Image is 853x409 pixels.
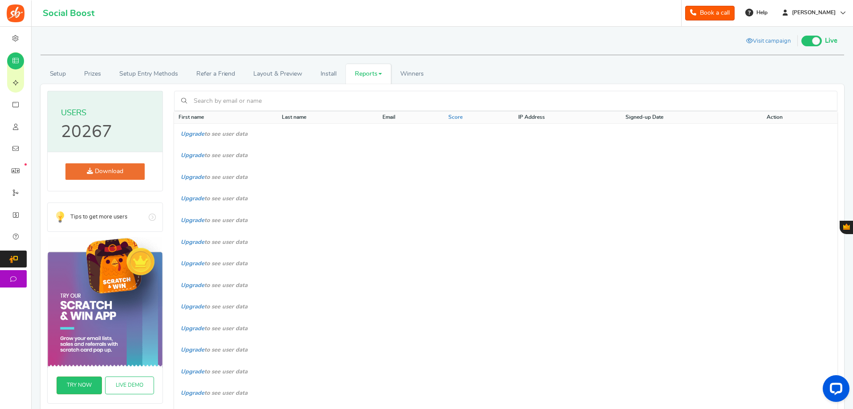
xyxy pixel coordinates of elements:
[181,283,248,288] i: to see user data
[61,105,149,122] h3: Users
[346,64,391,84] a: Reports
[181,153,248,158] i: to see user data
[191,93,830,109] input: Search by email or name
[181,131,204,137] a: Upgrade
[754,9,768,16] span: Help
[41,64,75,84] a: Setup
[742,5,772,20] a: Help
[311,64,346,84] a: Install
[110,64,187,84] a: Setup Entry Methods
[514,111,621,124] th: IP Address
[378,111,444,124] th: Email
[181,390,248,396] i: to see user data
[739,34,797,49] a: Visit campaign
[400,71,424,77] span: Winners
[621,111,762,124] th: Signed-up Date
[277,111,378,124] th: Last name
[762,111,837,124] th: Action
[61,124,112,141] p: 20267
[816,372,853,409] iframe: LiveChat chat widget
[685,6,735,20] a: Book a call
[181,261,248,267] i: to see user data
[843,223,850,230] span: Gratisfaction
[24,163,27,166] em: New
[48,203,162,231] a: Go
[174,111,277,124] th: First name
[65,163,145,180] a: Download
[181,218,204,223] a: Upgrade
[181,369,248,375] i: to see user data
[244,64,311,84] a: Layout & Preview
[181,218,248,223] i: to see user data
[840,221,853,234] button: Gratisfaction
[181,304,204,310] a: Upgrade
[181,283,204,288] a: Upgrade
[181,326,248,332] i: to see user data
[181,153,204,158] a: Upgrade
[181,239,248,245] i: to see user data
[7,4,24,22] img: Social Boost
[181,131,248,137] i: to see user data
[43,8,94,18] h1: Social Boost
[75,64,110,84] a: Prizes
[788,9,839,16] span: [PERSON_NAME]
[187,64,244,84] a: Refer a Friend
[181,369,204,375] a: Upgrade
[181,196,204,202] a: Upgrade
[825,36,837,46] span: Live
[181,196,248,202] i: to see user data
[181,347,248,353] i: to see user data
[181,326,204,332] a: Upgrade
[105,377,154,394] a: Live Demo
[181,239,204,245] a: Upgrade
[181,174,204,180] a: Upgrade
[181,390,204,396] a: Upgrade
[181,347,204,353] a: Upgrade
[181,174,248,180] i: to see user data
[181,304,248,310] i: to see user data
[448,113,463,121] a: Score
[181,261,204,267] a: Upgrade
[57,377,102,394] a: TRY NOW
